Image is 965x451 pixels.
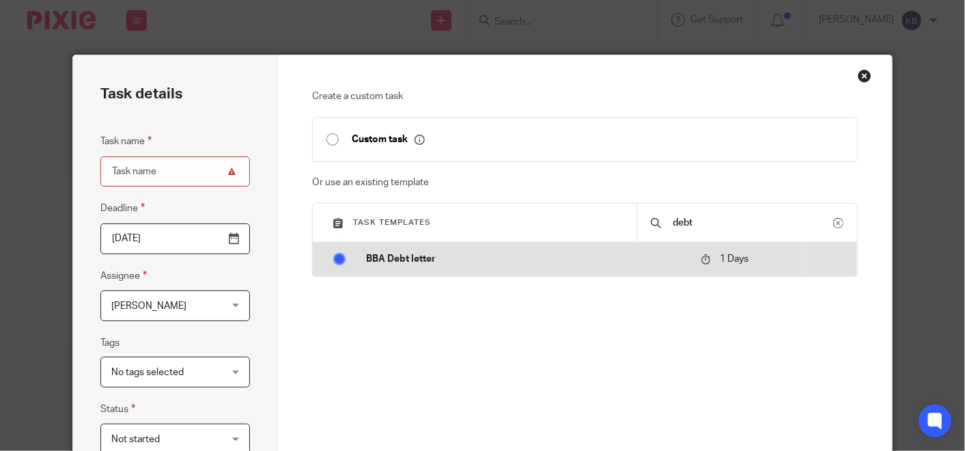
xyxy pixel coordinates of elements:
[111,368,184,377] span: No tags selected
[353,219,431,226] span: Task templates
[100,223,250,254] input: Pick a date
[100,156,250,187] input: Task name
[111,301,186,311] span: [PERSON_NAME]
[100,133,152,149] label: Task name
[312,176,858,189] p: Or use an existing template
[352,133,425,146] p: Custom task
[671,215,833,230] input: Search...
[366,252,687,266] p: BBA Debt letter
[720,254,749,264] span: 1 Days
[111,435,160,444] span: Not started
[312,90,858,103] p: Create a custom task
[100,268,147,284] label: Assignee
[100,83,182,106] h2: Task details
[100,200,145,216] label: Deadline
[100,336,120,350] label: Tags
[858,69,871,83] div: Close this dialog window
[100,401,135,417] label: Status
